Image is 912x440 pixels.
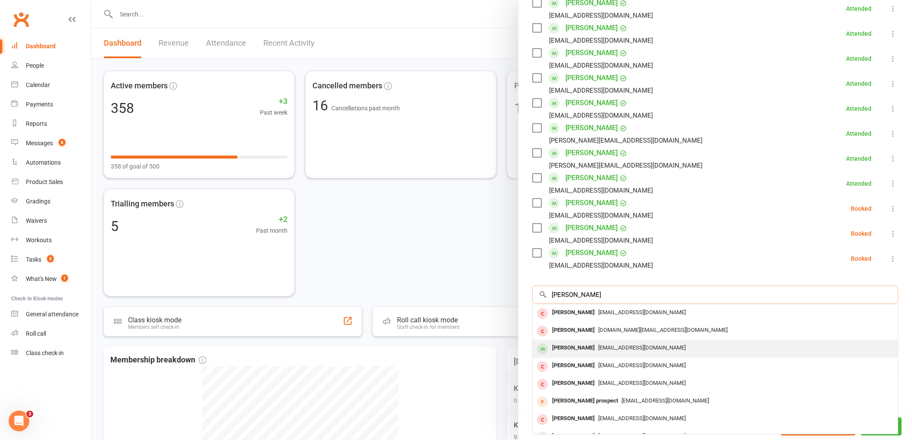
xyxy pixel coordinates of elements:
[47,255,54,262] span: 5
[26,256,41,263] div: Tasks
[537,326,548,337] div: member
[549,412,598,425] div: [PERSON_NAME]
[549,160,703,171] div: [PERSON_NAME][EMAIL_ADDRESS][DOMAIN_NAME]
[565,21,618,35] a: [PERSON_NAME]
[537,379,548,390] div: member
[537,414,548,425] div: member
[537,396,548,407] div: prospect
[11,56,91,75] a: People
[598,433,686,439] span: [EMAIL_ADDRESS][DOMAIN_NAME]
[10,9,32,30] a: Clubworx
[549,185,653,196] div: [EMAIL_ADDRESS][DOMAIN_NAME]
[11,153,91,172] a: Automations
[11,134,91,153] a: Messages 8
[549,60,653,71] div: [EMAIL_ADDRESS][DOMAIN_NAME]
[851,231,871,237] div: Booked
[846,6,871,12] div: Attended
[549,342,598,354] div: [PERSON_NAME]
[565,246,618,260] a: [PERSON_NAME]
[565,121,618,135] a: [PERSON_NAME]
[598,344,686,351] span: [EMAIL_ADDRESS][DOMAIN_NAME]
[9,411,29,431] iframe: Intercom live chat
[549,324,598,337] div: [PERSON_NAME]
[846,81,871,87] div: Attended
[26,178,63,185] div: Product Sales
[851,256,871,262] div: Booked
[565,196,618,210] a: [PERSON_NAME]
[11,192,91,211] a: Gradings
[11,305,91,324] a: General attendance kiosk mode
[26,330,46,337] div: Roll call
[549,377,598,390] div: [PERSON_NAME]
[26,217,47,224] div: Waivers
[26,198,50,205] div: Gradings
[622,397,709,404] span: [EMAIL_ADDRESS][DOMAIN_NAME]
[26,43,56,50] div: Dashboard
[11,172,91,192] a: Product Sales
[11,343,91,363] a: Class kiosk mode
[846,131,871,137] div: Attended
[549,110,653,121] div: [EMAIL_ADDRESS][DOMAIN_NAME]
[598,309,686,315] span: [EMAIL_ADDRESS][DOMAIN_NAME]
[549,210,653,221] div: [EMAIL_ADDRESS][DOMAIN_NAME]
[549,359,598,372] div: [PERSON_NAME]
[846,31,871,37] div: Attended
[61,275,68,282] span: 1
[11,250,91,269] a: Tasks 5
[549,135,703,146] div: [PERSON_NAME][EMAIL_ADDRESS][DOMAIN_NAME]
[537,361,548,372] div: member
[11,324,91,343] a: Roll call
[26,275,57,282] div: What's New
[549,85,653,96] div: [EMAIL_ADDRESS][DOMAIN_NAME]
[565,46,618,60] a: [PERSON_NAME]
[598,362,686,368] span: [EMAIL_ADDRESS][DOMAIN_NAME]
[26,350,64,356] div: Class check-in
[26,237,52,243] div: Workouts
[11,37,91,56] a: Dashboard
[851,206,871,212] div: Booked
[598,380,686,386] span: [EMAIL_ADDRESS][DOMAIN_NAME]
[26,101,53,108] div: Payments
[549,260,653,271] div: [EMAIL_ADDRESS][DOMAIN_NAME]
[11,211,91,231] a: Waivers
[26,62,44,69] div: People
[11,75,91,95] a: Calendar
[26,159,61,166] div: Automations
[846,106,871,112] div: Attended
[26,311,78,318] div: General attendance
[846,181,871,187] div: Attended
[565,221,618,235] a: [PERSON_NAME]
[565,96,618,110] a: [PERSON_NAME]
[565,71,618,85] a: [PERSON_NAME]
[11,269,91,289] a: What's New1
[598,327,728,333] span: [DOMAIN_NAME][EMAIL_ADDRESS][DOMAIN_NAME]
[598,415,686,421] span: [EMAIL_ADDRESS][DOMAIN_NAME]
[549,235,653,246] div: [EMAIL_ADDRESS][DOMAIN_NAME]
[11,231,91,250] a: Workouts
[549,10,653,21] div: [EMAIL_ADDRESS][DOMAIN_NAME]
[537,308,548,319] div: member
[59,139,66,146] span: 8
[26,120,47,127] div: Reports
[565,146,618,160] a: [PERSON_NAME]
[26,411,33,418] span: 3
[565,171,618,185] a: [PERSON_NAME]
[549,395,622,407] div: [PERSON_NAME] prospect
[846,156,871,162] div: Attended
[549,35,653,46] div: [EMAIL_ADDRESS][DOMAIN_NAME]
[11,95,91,114] a: Payments
[532,286,898,304] input: Search to add attendees
[11,114,91,134] a: Reports
[26,140,53,147] div: Messages
[846,56,871,62] div: Attended
[26,81,50,88] div: Calendar
[549,306,598,319] div: [PERSON_NAME]
[537,343,548,354] div: member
